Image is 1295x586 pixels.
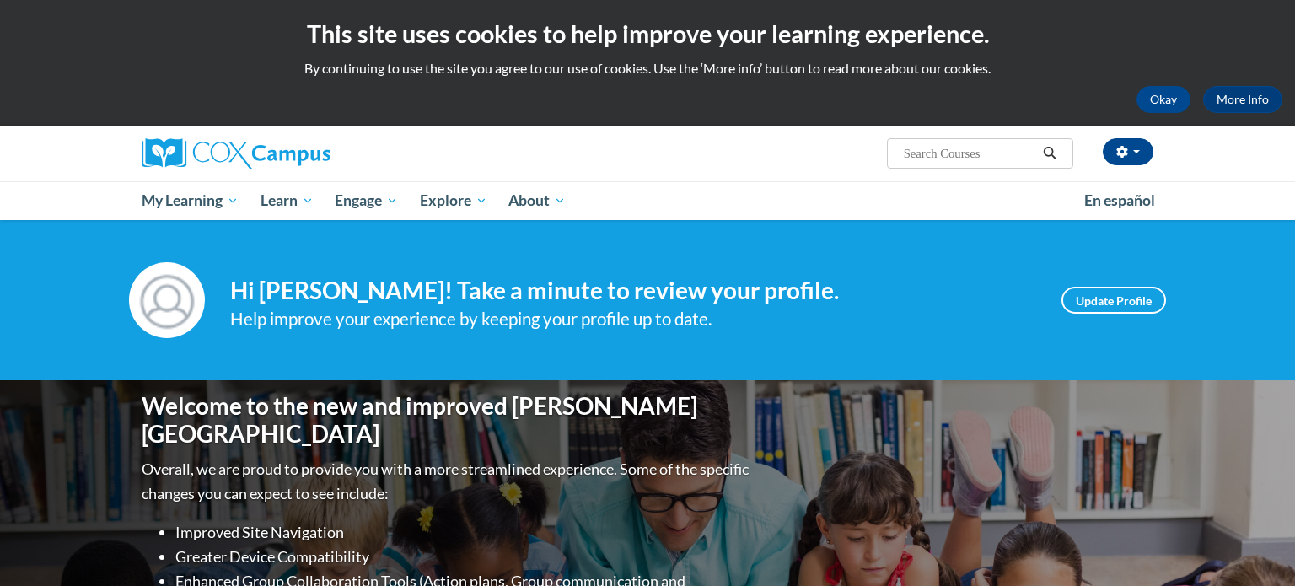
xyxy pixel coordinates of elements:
img: Cox Campus [142,138,330,169]
p: Overall, we are proud to provide you with a more streamlined experience. Some of the specific cha... [142,457,753,506]
a: More Info [1203,86,1282,113]
p: By continuing to use the site you agree to our use of cookies. Use the ‘More info’ button to read... [13,59,1282,78]
span: My Learning [142,191,239,211]
a: Cox Campus [142,138,462,169]
a: En español [1073,183,1166,218]
span: Learn [261,191,314,211]
a: About [498,181,578,220]
li: Improved Site Navigation [175,520,753,545]
span: Engage [335,191,398,211]
span: Explore [420,191,487,211]
h1: Welcome to the new and improved [PERSON_NAME][GEOGRAPHIC_DATA] [142,392,753,449]
h2: This site uses cookies to help improve your learning experience. [13,17,1282,51]
h4: Hi [PERSON_NAME]! Take a minute to review your profile. [230,277,1036,305]
div: Help improve your experience by keeping your profile up to date. [230,305,1036,333]
a: Update Profile [1061,287,1166,314]
a: Learn [250,181,325,220]
a: Explore [409,181,498,220]
button: Account Settings [1103,138,1153,165]
img: Profile Image [129,262,205,338]
a: My Learning [131,181,250,220]
button: Okay [1136,86,1190,113]
input: Search Courses [902,143,1037,164]
div: Main menu [116,181,1179,220]
a: Engage [324,181,409,220]
span: About [508,191,566,211]
li: Greater Device Compatibility [175,545,753,569]
span: En español [1084,191,1155,209]
button: Search [1037,143,1062,164]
